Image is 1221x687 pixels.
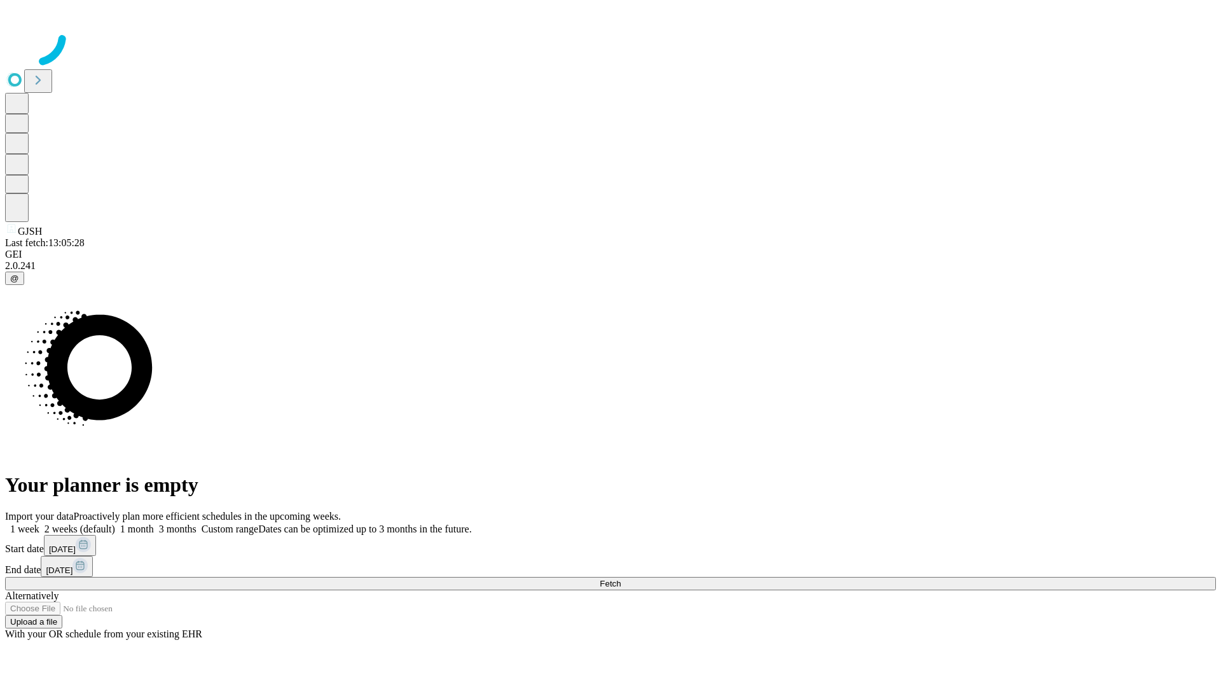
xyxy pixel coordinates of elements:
[5,615,62,628] button: Upload a file
[10,274,19,283] span: @
[5,237,85,248] span: Last fetch: 13:05:28
[44,535,96,556] button: [DATE]
[5,272,24,285] button: @
[46,566,72,575] span: [DATE]
[5,260,1216,272] div: 2.0.241
[258,524,471,534] span: Dates can be optimized up to 3 months in the future.
[600,579,621,588] span: Fetch
[159,524,197,534] span: 3 months
[5,628,202,639] span: With your OR schedule from your existing EHR
[5,473,1216,497] h1: Your planner is empty
[5,577,1216,590] button: Fetch
[41,556,93,577] button: [DATE]
[5,556,1216,577] div: End date
[45,524,115,534] span: 2 weeks (default)
[202,524,258,534] span: Custom range
[74,511,341,522] span: Proactively plan more efficient schedules in the upcoming weeks.
[5,535,1216,556] div: Start date
[5,249,1216,260] div: GEI
[18,226,42,237] span: GJSH
[10,524,39,534] span: 1 week
[120,524,154,534] span: 1 month
[49,545,76,554] span: [DATE]
[5,590,59,601] span: Alternatively
[5,511,74,522] span: Import your data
